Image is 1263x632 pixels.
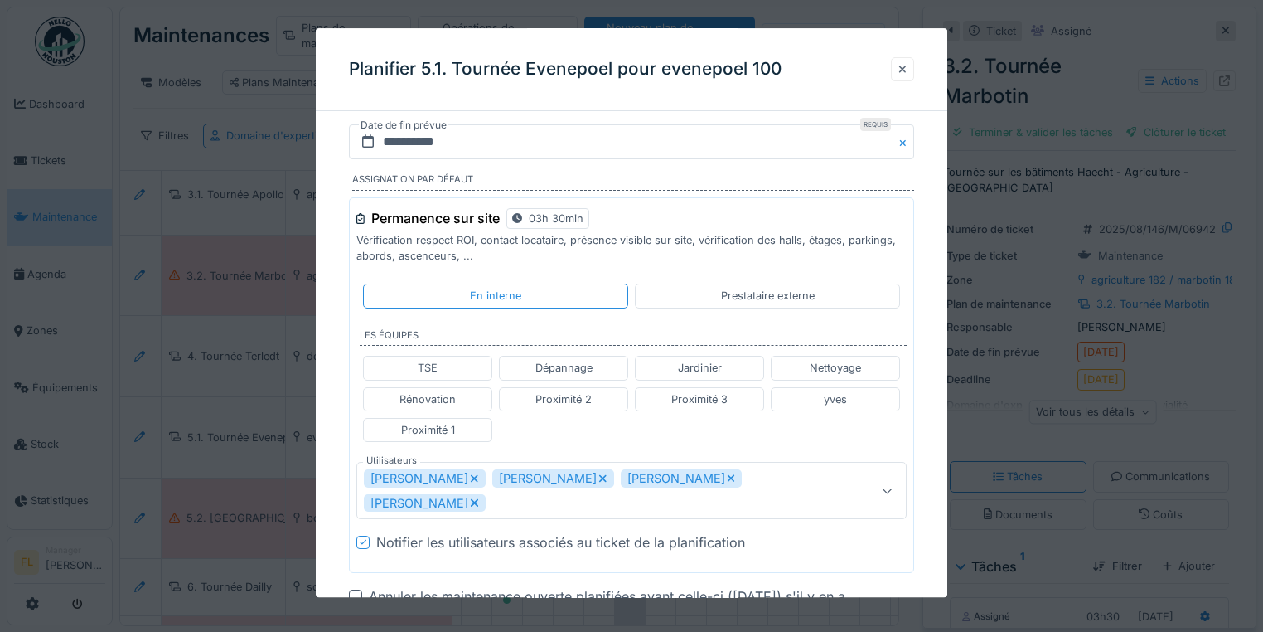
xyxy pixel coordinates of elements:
label: Utilisateurs [363,454,420,468]
button: Close [896,124,914,159]
div: Rénovation [399,391,456,407]
div: Nettoyage [810,361,861,377]
div: Annuler les maintenance ouverte planifiées avant celle-ci ([DATE]) s'il y en a. [369,586,849,606]
div: Notifier les utilisateurs associés au ticket de la planification [376,532,745,552]
div: [PERSON_NAME] [364,469,486,488]
div: Proximité 2 [535,391,592,407]
div: yves [824,391,847,407]
div: [PERSON_NAME] [492,469,614,488]
label: Date de fin prévue [359,116,448,134]
div: TSE [418,361,438,377]
div: Requis [860,118,891,131]
p: Vérification respect ROI, contact locataire, présence visible sur site, vérification des halls, é... [356,232,907,264]
div: Proximité 3 [671,391,728,407]
div: Jardinier [678,361,722,377]
div: 03h 30min [529,211,583,226]
label: Assignation par défaut [352,173,914,191]
h3: Permanence sur site [371,211,500,226]
div: [PERSON_NAME] [621,469,743,488]
div: Proximité 1 [401,422,455,438]
div: [PERSON_NAME] [364,494,486,513]
div: Dépannage [535,361,593,377]
h3: Planifier 5.1. Tournée Evenepoel pour evenepoel 100 [349,59,782,80]
label: Les équipes [360,328,907,347]
div: Prestataire externe [721,289,815,304]
div: En interne [470,289,521,304]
